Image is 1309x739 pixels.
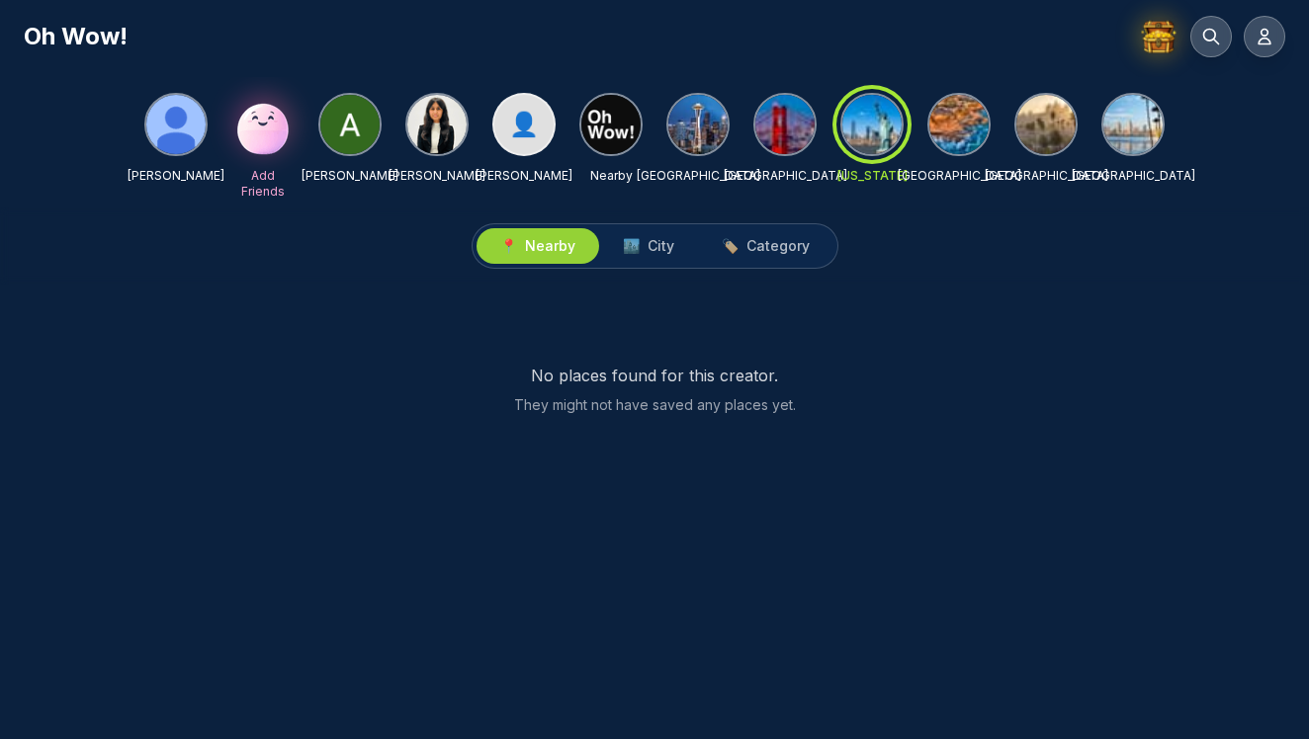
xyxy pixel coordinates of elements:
[24,395,1285,415] p: They might not have saved any places yet.
[128,168,224,184] p: [PERSON_NAME]
[599,228,698,264] button: 🏙️City
[1072,168,1195,184] p: [GEOGRAPHIC_DATA]
[146,95,206,154] img: Matthew Miller
[648,236,674,256] span: City
[929,95,989,154] img: Orange County
[1139,17,1178,56] img: Treasure Hunt
[407,95,467,154] img: KHUSHI KASTURIYA
[837,168,908,184] p: [US_STATE]
[231,93,295,156] img: Add Friends
[581,95,641,154] img: Nearby
[389,168,485,184] p: [PERSON_NAME]
[509,109,539,140] span: 👤
[623,236,640,256] span: 🏙️
[746,236,810,256] span: Category
[755,95,815,154] img: San Francisco
[477,228,599,264] button: 📍Nearby
[722,236,739,256] span: 🏷️
[724,168,847,184] p: [GEOGRAPHIC_DATA]
[637,168,760,184] p: [GEOGRAPHIC_DATA]
[698,228,833,264] button: 🏷️Category
[476,168,572,184] p: [PERSON_NAME]
[24,364,1285,387] p: No places found for this creator.
[1016,95,1076,154] img: Los Angeles
[231,168,295,200] p: Add Friends
[302,168,398,184] p: [PERSON_NAME]
[1139,16,1178,57] button: Treasure Hunt
[590,168,633,184] p: Nearby
[525,236,575,256] span: Nearby
[320,95,380,154] img: Anna Miller
[500,236,517,256] span: 📍
[24,21,128,52] h1: Oh Wow!
[668,95,728,154] img: Seattle
[898,168,1021,184] p: [GEOGRAPHIC_DATA]
[985,168,1108,184] p: [GEOGRAPHIC_DATA]
[1103,95,1163,154] img: San Diego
